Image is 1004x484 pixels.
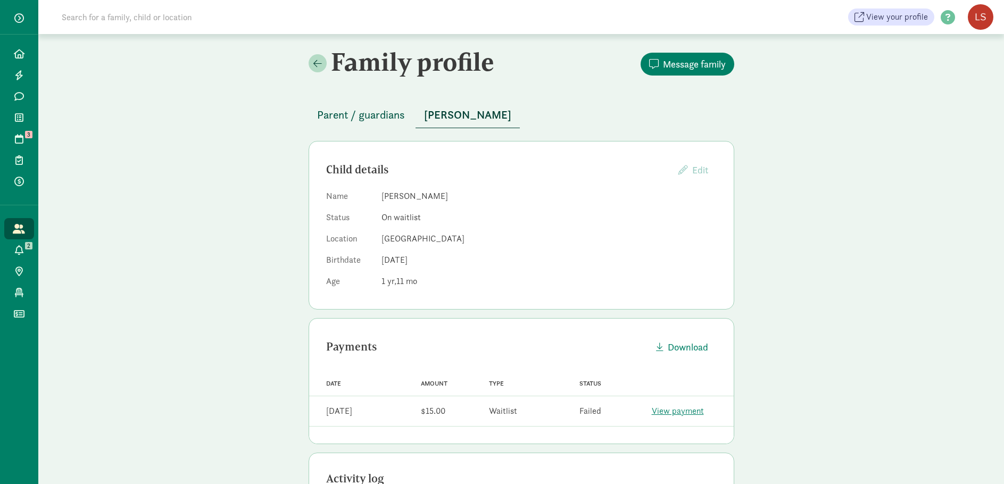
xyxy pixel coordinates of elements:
div: Payments [326,338,648,355]
span: Edit [692,164,708,176]
dt: Age [326,275,373,292]
a: View your profile [848,9,934,26]
span: 3 [25,131,32,138]
span: View your profile [866,11,928,23]
button: [PERSON_NAME] [416,102,520,128]
span: Message family [663,57,726,71]
h2: Family profile [309,47,519,77]
a: Parent / guardians [309,109,413,121]
dd: [PERSON_NAME] [381,190,717,203]
dt: Birthdate [326,254,373,271]
dt: Name [326,190,373,207]
div: Failed [579,405,601,418]
span: Date [326,380,341,387]
span: Parent / guardians [317,106,405,123]
dd: [GEOGRAPHIC_DATA] [381,232,717,245]
span: 11 [396,276,417,287]
div: [DATE] [326,405,352,418]
span: Status [579,380,601,387]
span: [PERSON_NAME] [424,106,511,123]
div: Child details [326,161,670,178]
span: [DATE] [381,254,408,265]
dt: Status [326,211,373,228]
button: Message family [641,53,734,76]
div: $15.00 [421,405,445,418]
input: Search for a family, child or location [55,6,354,28]
span: Amount [421,380,447,387]
span: Type [489,380,504,387]
dt: Location [326,232,373,249]
button: Parent / guardians [309,102,413,128]
button: Edit [670,158,717,181]
span: 1 [381,276,396,287]
dd: On waitlist [381,211,717,224]
iframe: Chat Widget [951,433,1004,484]
button: Download [648,336,717,358]
a: [PERSON_NAME] [416,109,520,121]
span: Download [668,340,708,354]
span: 2 [25,242,32,249]
div: Waitlist [489,405,517,418]
a: 3 [4,128,34,149]
a: 2 [4,239,34,261]
a: View payment [652,405,704,416]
